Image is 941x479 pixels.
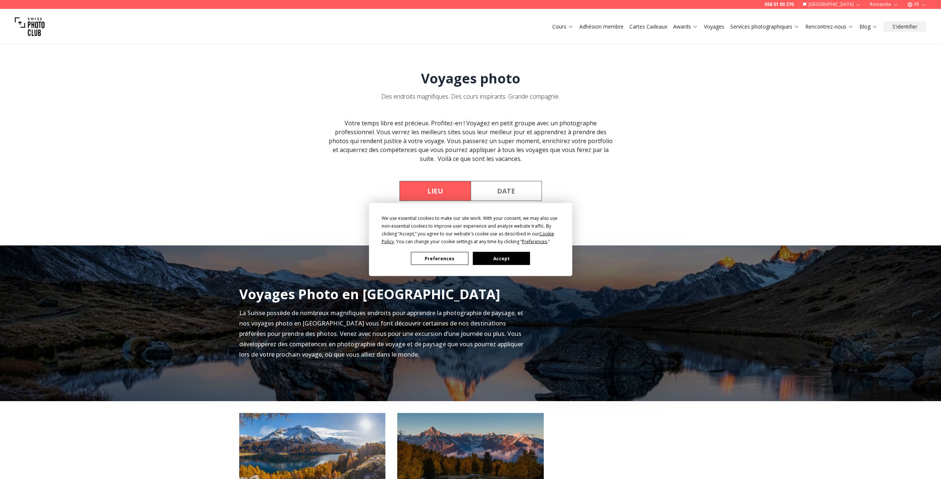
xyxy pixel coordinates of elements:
[382,214,560,245] div: We use essential cookies to make our site work. With your consent, we may also use non-essential ...
[369,203,572,276] div: Cookie Consent Prompt
[411,252,468,265] button: Preferences
[522,238,547,245] span: Preferences
[473,252,530,265] button: Accept
[382,231,554,245] span: Cookie Policy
